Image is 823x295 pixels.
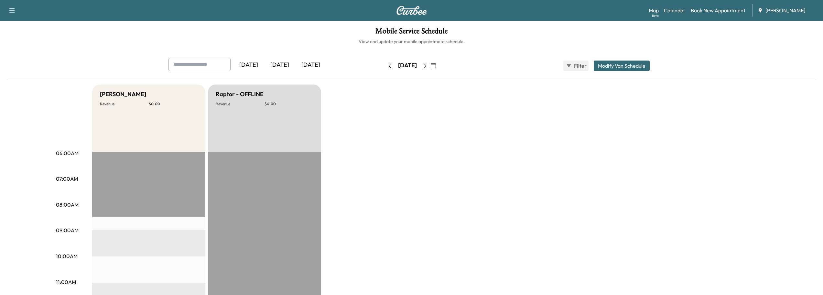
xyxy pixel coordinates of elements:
p: 07:00AM [56,175,78,183]
button: Modify Van Schedule [594,61,650,71]
a: Book New Appointment [691,6,745,14]
div: [DATE] [398,62,417,70]
h5: [PERSON_NAME] [100,90,146,99]
p: $ 0.00 [265,101,313,107]
div: [DATE] [295,58,326,73]
h1: Mobile Service Schedule [6,27,817,38]
p: 08:00AM [56,201,79,209]
a: MapBeta [649,6,659,14]
h6: View and update your mobile appointment schedule. [6,38,817,45]
p: 11:00AM [56,278,76,286]
p: 10:00AM [56,252,78,260]
p: 09:00AM [56,226,79,234]
div: [DATE] [233,58,264,73]
button: Filter [563,61,589,71]
img: Curbee Logo [396,6,427,15]
h5: Raptor - OFFLINE [216,90,264,99]
div: [DATE] [264,58,295,73]
span: Filter [574,62,586,70]
span: [PERSON_NAME] [765,6,805,14]
p: $ 0.00 [149,101,198,107]
div: Beta [652,13,659,18]
p: Revenue [100,101,149,107]
p: 06:00AM [56,149,79,157]
p: Revenue [216,101,265,107]
a: Calendar [664,6,686,14]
